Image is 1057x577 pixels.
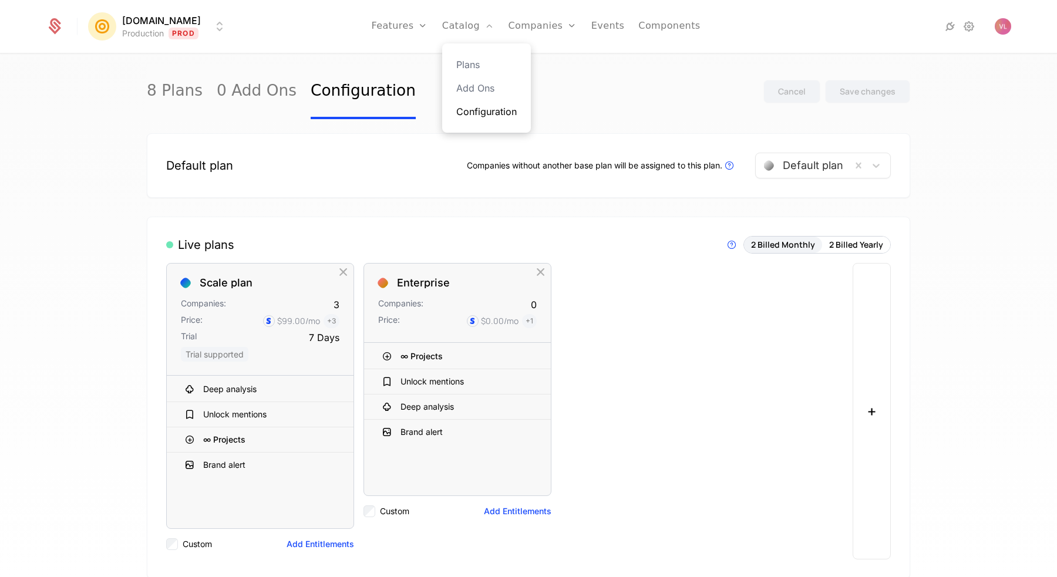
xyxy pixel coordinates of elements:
[311,64,416,119] a: Configuration
[397,278,450,288] div: Enterprise
[287,538,354,550] button: Add Entitlements
[400,401,454,413] div: Deep analysis
[166,157,233,174] div: Default plan
[167,377,354,402] div: Deep analysis
[92,14,227,39] button: Select environment
[380,505,409,517] label: Custom
[962,19,976,33] a: Settings
[481,315,519,327] div: $0.00 /mo
[467,158,736,173] div: Companies without another base plan will be assigned to this plan.
[324,314,339,328] span: + 3
[400,352,443,360] div: ∞ Projects
[456,104,517,119] a: Configuration
[995,18,1011,35] img: Vlad Len
[456,81,517,95] a: Add Ons
[364,344,551,369] div: ∞ Projects
[167,402,354,427] div: Unlock mentions
[167,427,354,453] div: ∞ Projects
[840,86,896,97] div: Save changes
[166,263,354,559] div: Scale planCompanies:3Price:$99.00/mo+3Trial7 Days Trial supportedDeep analysisUnlock mentions∞ Pr...
[181,298,226,312] div: Companies:
[363,263,551,559] div: EnterpriseCompanies:0Price:$0.00/mo+1∞ ProjectsUnlock mentionsDeep analysisBrand alertCustomAdd E...
[200,278,253,288] div: Scale plan
[88,12,116,41] img: Mention.click
[378,298,423,312] div: Companies:
[364,394,551,420] div: Deep analysis
[181,330,197,345] div: Trial
[527,349,541,364] div: Hide Entitlement
[531,298,537,312] div: 0
[853,263,891,559] button: +
[203,436,245,444] div: ∞ Projects
[334,298,339,312] div: 3
[378,314,400,328] div: Price:
[122,28,164,39] div: Production
[400,426,443,438] div: Brand alert
[217,64,297,119] a: 0 Add Ons
[169,28,198,39] span: Prod
[995,18,1011,35] button: Open user button
[364,420,551,444] div: Brand alert
[330,407,344,422] div: Hide Entitlement
[484,505,551,517] button: Add Entitlements
[522,314,537,328] span: + 1
[456,58,517,72] a: Plans
[181,347,248,362] span: Trial supported
[183,538,212,550] label: Custom
[166,237,234,253] div: Live plans
[825,80,910,103] button: Save changes
[330,382,344,397] div: Hide Entitlement
[822,237,890,253] button: 2 Billed Yearly
[181,314,203,328] div: Price:
[167,453,354,477] div: Brand alert
[122,14,201,28] span: [DOMAIN_NAME]
[203,409,267,420] div: Unlock mentions
[744,237,822,253] button: 2 Billed Monthly
[763,80,820,103] button: Cancel
[527,374,541,389] div: Hide Entitlement
[943,19,957,33] a: Integrations
[527,399,541,414] div: Hide Entitlement
[778,86,806,97] div: Cancel
[330,457,344,473] div: Hide Entitlement
[277,315,320,327] div: $99.00 /mo
[309,330,339,345] div: 7 Days
[203,383,257,395] div: Deep analysis
[330,432,344,447] div: Hide Entitlement
[203,459,245,471] div: Brand alert
[400,376,464,387] div: Unlock mentions
[364,369,551,394] div: Unlock mentions
[527,424,541,440] div: Hide Entitlement
[147,64,203,119] a: 8 Plans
